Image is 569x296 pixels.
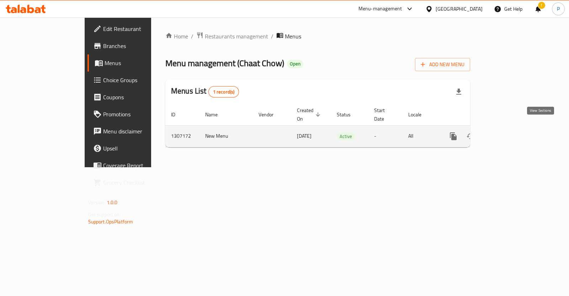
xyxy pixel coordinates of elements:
button: more [445,128,462,145]
span: Start Date [374,106,394,123]
span: Active [337,132,355,141]
span: [DATE] [297,131,312,141]
span: Open [287,61,303,67]
div: Total records count [208,86,239,97]
td: - [368,125,403,147]
span: Name [205,110,227,119]
a: Coverage Report [87,157,180,174]
a: Restaurants management [196,32,268,41]
span: Created On [297,106,323,123]
a: Choice Groups [87,72,180,89]
span: Add New Menu [421,60,464,69]
a: Promotions [87,106,180,123]
button: Add New Menu [415,58,470,71]
td: New Menu [200,125,253,147]
table: enhanced table [165,104,519,147]
a: Edit Restaurant [87,20,180,37]
td: All [403,125,439,147]
nav: breadcrumb [165,32,470,41]
span: Menu management ( Chaat Chow ) [165,55,284,71]
a: Coupons [87,89,180,106]
span: 1 record(s) [209,89,239,95]
span: Restaurants management [205,32,268,41]
span: Status [337,110,360,119]
span: Menu disclaimer [103,127,174,136]
li: / [191,32,193,41]
button: Change Status [462,128,479,145]
a: Grocery Checklist [87,174,180,191]
a: Support.OpsPlatform [88,217,133,226]
div: Open [287,60,303,68]
span: Edit Restaurant [103,25,174,33]
span: Choice Groups [103,76,174,84]
span: Upsell [103,144,174,153]
td: 1307172 [165,125,200,147]
span: Locale [408,110,431,119]
span: Coverage Report [103,161,174,170]
span: Coupons [103,93,174,101]
li: / [271,32,273,41]
span: Promotions [103,110,174,118]
a: Branches [87,37,180,54]
span: Version: [88,198,106,207]
h2: Menus List [171,86,239,97]
span: Menus [105,59,174,67]
span: ID [171,110,185,119]
span: Menus [285,32,301,41]
div: Export file [450,83,467,100]
span: Vendor [259,110,283,119]
span: Get support on: [88,210,121,219]
th: Actions [439,104,519,126]
span: 1.0.0 [107,198,118,207]
a: Menus [87,54,180,72]
div: [GEOGRAPHIC_DATA] [436,5,483,13]
div: Menu-management [358,5,402,13]
span: P [557,5,560,13]
a: Menu disclaimer [87,123,180,140]
span: Grocery Checklist [103,178,174,187]
a: Upsell [87,140,180,157]
span: Branches [103,42,174,50]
